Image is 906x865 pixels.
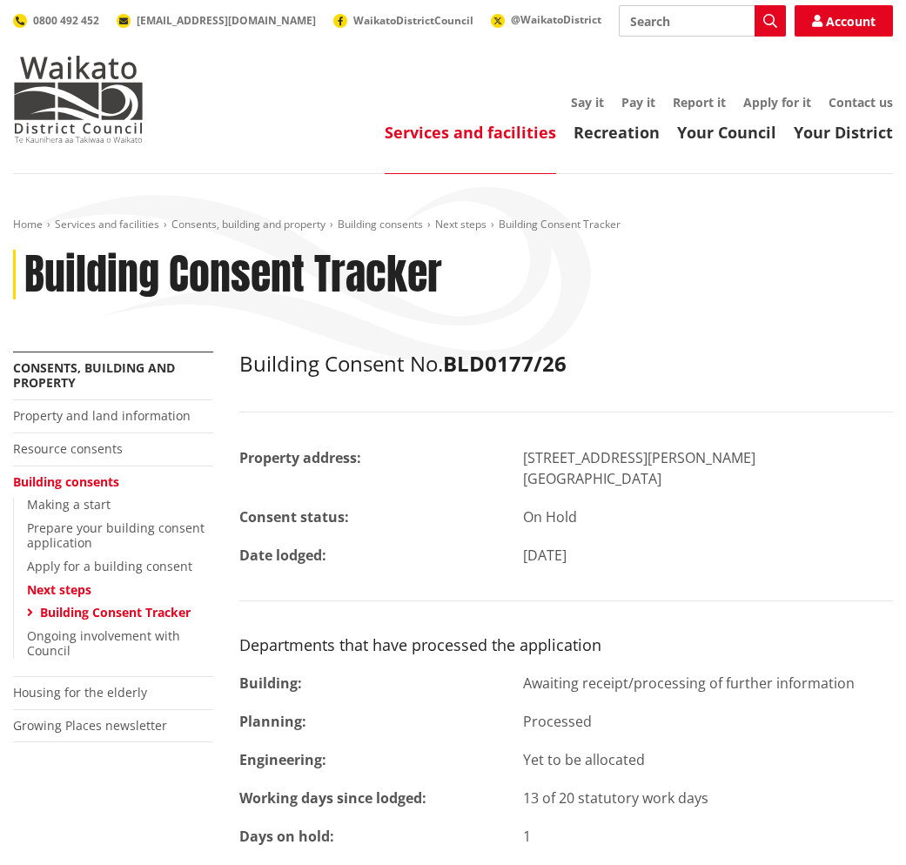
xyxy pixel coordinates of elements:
input: Search input [619,5,786,37]
div: Awaiting receipt/processing of further information [510,673,906,694]
a: Consents, building and property [171,217,325,231]
a: @WaikatoDistrict [491,12,601,27]
a: Growing Places newsletter [13,717,167,734]
nav: breadcrumb [13,218,893,232]
span: [EMAIL_ADDRESS][DOMAIN_NAME] [137,13,316,28]
img: Waikato District Council - Te Kaunihera aa Takiwaa o Waikato [13,56,144,143]
a: Apply for it [743,94,811,111]
a: Account [795,5,893,37]
h2: Building Consent No. [239,352,893,377]
a: Recreation [574,122,660,143]
div: 13 of 20 statutory work days [510,788,906,808]
strong: Working days since lodged: [239,788,426,808]
a: [EMAIL_ADDRESS][DOMAIN_NAME] [117,13,316,28]
a: Pay it [621,94,655,111]
div: [DATE] [510,545,906,566]
a: Home [13,217,43,231]
strong: Days on hold: [239,827,334,846]
strong: Planning: [239,712,306,731]
a: WaikatoDistrictCouncil [333,13,473,28]
div: Yet to be allocated [510,749,906,770]
strong: BLD0177/26 [443,349,567,378]
div: [STREET_ADDRESS][PERSON_NAME] [GEOGRAPHIC_DATA] [510,447,906,489]
a: Next steps [27,581,91,598]
h3: Departments that have processed the application [239,636,893,655]
div: On Hold [510,506,906,527]
a: Resource consents [13,440,123,457]
strong: Property address: [239,448,361,467]
h1: Building Consent Tracker [24,250,442,300]
a: Your Council [677,122,776,143]
a: Building Consent Tracker [40,604,191,620]
a: Say it [571,94,604,111]
span: @WaikatoDistrict [511,12,601,27]
strong: Building: [239,674,302,693]
strong: Date lodged: [239,546,326,565]
a: Apply for a building consent [27,558,192,574]
span: Building Consent Tracker [499,217,621,231]
a: Ongoing involvement with Council [27,627,180,659]
a: Housing for the elderly [13,684,147,701]
strong: Consent status: [239,507,349,526]
strong: Engineering: [239,750,326,769]
a: Property and land information [13,407,191,424]
a: Services and facilities [385,122,556,143]
a: Report it [673,94,726,111]
a: Consents, building and property [13,359,175,391]
a: Your District [794,122,893,143]
span: WaikatoDistrictCouncil [353,13,473,28]
a: Prepare your building consent application [27,520,205,551]
div: 1 [510,826,906,847]
div: Processed [510,711,906,732]
a: Building consents [13,473,119,490]
a: 0800 492 452 [13,13,99,28]
span: 0800 492 452 [33,13,99,28]
a: Services and facilities [55,217,159,231]
a: Next steps [435,217,487,231]
a: Making a start [27,496,111,513]
a: Contact us [829,94,893,111]
a: Building consents [338,217,423,231]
